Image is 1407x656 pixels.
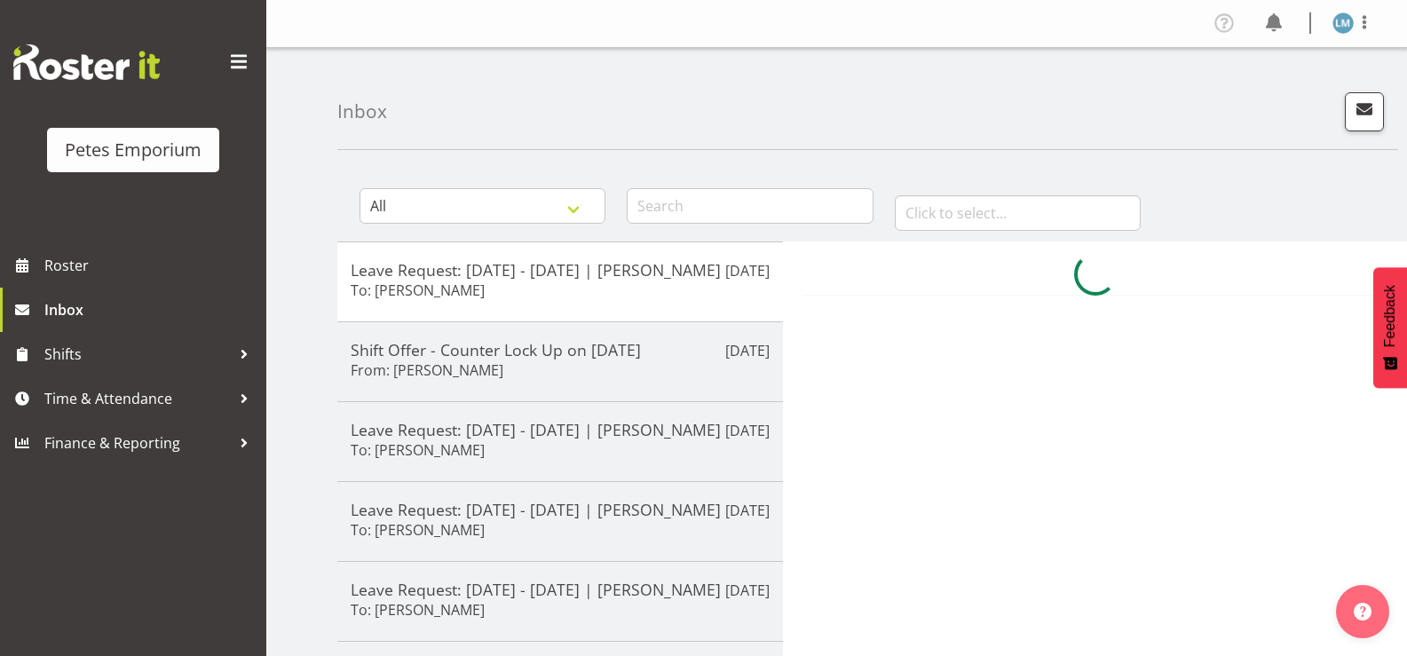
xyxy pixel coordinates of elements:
[65,137,202,163] div: Petes Emporium
[44,252,257,279] span: Roster
[44,296,257,323] span: Inbox
[725,580,770,601] p: [DATE]
[1332,12,1354,34] img: lianne-morete5410.jpg
[351,420,770,439] h5: Leave Request: [DATE] - [DATE] | [PERSON_NAME]
[1354,603,1371,620] img: help-xxl-2.png
[351,500,770,519] h5: Leave Request: [DATE] - [DATE] | [PERSON_NAME]
[351,521,485,539] h6: To: [PERSON_NAME]
[337,101,387,122] h4: Inbox
[351,260,770,280] h5: Leave Request: [DATE] - [DATE] | [PERSON_NAME]
[351,281,485,299] h6: To: [PERSON_NAME]
[44,430,231,456] span: Finance & Reporting
[13,44,160,80] img: Rosterit website logo
[351,441,485,459] h6: To: [PERSON_NAME]
[895,195,1141,231] input: Click to select...
[44,341,231,368] span: Shifts
[725,340,770,361] p: [DATE]
[725,420,770,441] p: [DATE]
[627,188,873,224] input: Search
[351,580,770,599] h5: Leave Request: [DATE] - [DATE] | [PERSON_NAME]
[351,601,485,619] h6: To: [PERSON_NAME]
[1373,267,1407,388] button: Feedback - Show survey
[44,385,231,412] span: Time & Attendance
[351,340,770,360] h5: Shift Offer - Counter Lock Up on [DATE]
[351,361,503,379] h6: From: [PERSON_NAME]
[725,260,770,281] p: [DATE]
[725,500,770,521] p: [DATE]
[1382,285,1398,347] span: Feedback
